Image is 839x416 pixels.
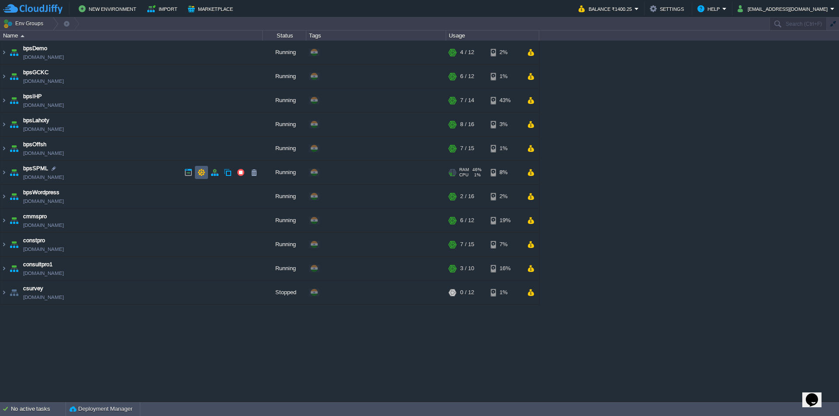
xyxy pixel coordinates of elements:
img: AMDAwAAAACH5BAEAAAAALAAAAAABAAEAAAICRAEAOw== [8,185,20,208]
button: Marketplace [188,3,236,14]
iframe: chat widget [802,381,830,407]
img: AMDAwAAAACH5BAEAAAAALAAAAAABAAEAAAICRAEAOw== [0,281,7,304]
a: [DOMAIN_NAME] [23,269,64,278]
div: 2% [491,41,519,64]
a: cmmspro [23,212,47,221]
a: [DOMAIN_NAME] [23,293,64,302]
div: 7 / 14 [460,89,474,112]
div: Running [263,41,306,64]
div: 3 / 10 [460,257,474,280]
a: [DOMAIN_NAME] [23,173,64,182]
img: AMDAwAAAACH5BAEAAAAALAAAAAABAAEAAAICRAEAOw== [8,113,20,136]
div: 8% [491,161,519,184]
a: csurvey [23,284,43,293]
button: Deployment Manager [69,405,132,413]
div: Running [263,209,306,232]
img: AMDAwAAAACH5BAEAAAAALAAAAAABAAEAAAICRAEAOw== [8,209,20,232]
span: bpsGCKC [23,68,49,77]
img: AMDAwAAAACH5BAEAAAAALAAAAAABAAEAAAICRAEAOw== [0,233,7,256]
div: No active tasks [11,402,66,416]
a: [DOMAIN_NAME] [23,101,64,110]
div: 8 / 16 [460,113,474,136]
div: 43% [491,89,519,112]
a: [DOMAIN_NAME] [23,53,64,62]
div: 1% [491,137,519,160]
div: 1% [491,65,519,88]
button: New Environment [79,3,139,14]
div: 7 / 15 [460,137,474,160]
img: AMDAwAAAACH5BAEAAAAALAAAAAABAAEAAAICRAEAOw== [8,65,20,88]
div: Running [263,89,306,112]
img: AMDAwAAAACH5BAEAAAAALAAAAAABAAEAAAICRAEAOw== [8,281,20,304]
div: 6 / 12 [460,65,474,88]
a: [DOMAIN_NAME] [23,197,64,206]
div: Running [263,257,306,280]
img: AMDAwAAAACH5BAEAAAAALAAAAAABAAEAAAICRAEAOw== [0,185,7,208]
img: AMDAwAAAACH5BAEAAAAALAAAAAABAAEAAAICRAEAOw== [0,257,7,280]
button: [EMAIL_ADDRESS][DOMAIN_NAME] [738,3,830,14]
a: bpsWordpress [23,188,59,197]
div: 6 / 12 [460,209,474,232]
img: AMDAwAAAACH5BAEAAAAALAAAAAABAAEAAAICRAEAOw== [0,161,7,184]
button: Settings [650,3,686,14]
img: AMDAwAAAACH5BAEAAAAALAAAAAABAAEAAAICRAEAOw== [0,209,7,232]
a: constpro [23,236,45,245]
div: 2% [491,185,519,208]
button: Help [697,3,722,14]
div: Running [263,65,306,88]
img: AMDAwAAAACH5BAEAAAAALAAAAAABAAEAAAICRAEAOw== [8,41,20,64]
span: RAM [459,167,469,172]
img: AMDAwAAAACH5BAEAAAAALAAAAAABAAEAAAICRAEAOw== [8,161,20,184]
img: AMDAwAAAACH5BAEAAAAALAAAAAABAAEAAAICRAEAOw== [0,65,7,88]
div: 16% [491,257,519,280]
img: AMDAwAAAACH5BAEAAAAALAAAAAABAAEAAAICRAEAOw== [0,113,7,136]
img: AMDAwAAAACH5BAEAAAAALAAAAAABAAEAAAICRAEAOw== [8,257,20,280]
span: bpsIHP [23,92,42,101]
div: Running [263,185,306,208]
div: 0 / 12 [460,281,474,304]
div: Running [263,137,306,160]
a: [DOMAIN_NAME] [23,77,64,86]
span: 1% [472,172,481,178]
button: Balance ₹1400.25 [579,3,634,14]
div: 3% [491,113,519,136]
div: 4 / 12 [460,41,474,64]
a: bpsLahoty [23,116,49,125]
div: Running [263,161,306,184]
div: Stopped [263,281,306,304]
a: [DOMAIN_NAME] [23,149,64,158]
img: AMDAwAAAACH5BAEAAAAALAAAAAABAAEAAAICRAEAOw== [0,89,7,112]
div: Name [1,31,262,41]
a: bpsOffsh [23,140,46,149]
div: 7% [491,233,519,256]
a: bpsSPML [23,164,48,173]
img: AMDAwAAAACH5BAEAAAAALAAAAAABAAEAAAICRAEAOw== [8,89,20,112]
button: Env Groups [3,17,46,30]
span: 46% [472,167,482,172]
div: Status [263,31,306,41]
div: 19% [491,209,519,232]
div: Running [263,233,306,256]
img: AMDAwAAAACH5BAEAAAAALAAAAAABAAEAAAICRAEAOw== [8,233,20,256]
div: 1% [491,281,519,304]
a: consultpro1 [23,260,52,269]
a: [DOMAIN_NAME] [23,221,64,230]
img: AMDAwAAAACH5BAEAAAAALAAAAAABAAEAAAICRAEAOw== [0,137,7,160]
div: Usage [447,31,539,41]
img: AMDAwAAAACH5BAEAAAAALAAAAAABAAEAAAICRAEAOw== [21,35,24,37]
button: Import [147,3,180,14]
div: 2 / 16 [460,185,474,208]
a: [DOMAIN_NAME] [23,125,64,134]
div: Tags [307,31,446,41]
a: [DOMAIN_NAME] [23,245,64,254]
div: Running [263,113,306,136]
a: bpsDemo [23,44,47,53]
img: CloudJiffy [3,3,62,14]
